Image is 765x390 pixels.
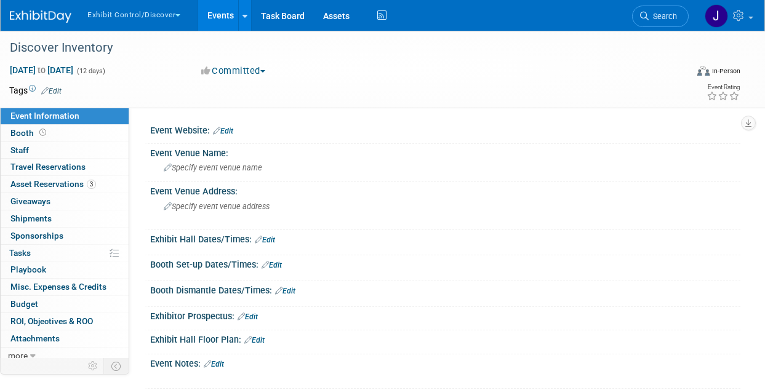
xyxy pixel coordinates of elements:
[8,351,28,360] span: more
[632,6,689,27] a: Search
[41,87,62,95] a: Edit
[1,261,129,278] a: Playbook
[10,231,63,241] span: Sponsorships
[104,358,129,374] td: Toggle Event Tabs
[1,193,129,210] a: Giveaways
[10,265,46,274] span: Playbook
[164,163,262,172] span: Specify event venue name
[37,128,49,137] span: Booth not reserved yet
[36,65,47,75] span: to
[649,12,677,21] span: Search
[1,125,129,141] a: Booth
[87,180,96,189] span: 3
[150,182,740,197] div: Event Venue Address:
[1,279,129,295] a: Misc. Expenses & Credits
[697,66,710,76] img: Format-Inperson.png
[10,316,93,326] span: ROI, Objectives & ROO
[10,333,60,343] span: Attachments
[10,10,71,23] img: ExhibitDay
[1,210,129,227] a: Shipments
[1,142,129,159] a: Staff
[197,65,270,78] button: Committed
[10,299,38,309] span: Budget
[244,336,265,344] a: Edit
[9,248,31,258] span: Tasks
[238,312,258,321] a: Edit
[204,360,224,368] a: Edit
[10,128,49,138] span: Booth
[707,84,740,90] div: Event Rating
[164,202,270,211] span: Specify event venue address
[1,176,129,193] a: Asset Reservations3
[634,64,740,82] div: Event Format
[213,127,233,135] a: Edit
[705,4,728,28] img: Jessica Luyster
[150,330,740,346] div: Exhibit Hall Floor Plan:
[10,282,106,292] span: Misc. Expenses & Credits
[82,358,104,374] td: Personalize Event Tab Strip
[150,121,740,137] div: Event Website:
[1,296,129,312] a: Budget
[1,348,129,364] a: more
[150,354,740,370] div: Event Notes:
[150,281,740,297] div: Booth Dismantle Dates/Times:
[9,65,74,76] span: [DATE] [DATE]
[275,287,295,295] a: Edit
[9,84,62,97] td: Tags
[1,159,129,175] a: Travel Reservations
[255,236,275,244] a: Edit
[10,213,52,223] span: Shipments
[10,162,86,172] span: Travel Reservations
[10,145,29,155] span: Staff
[711,66,740,76] div: In-Person
[150,144,740,159] div: Event Venue Name:
[76,67,105,75] span: (12 days)
[1,245,129,261] a: Tasks
[150,230,740,246] div: Exhibit Hall Dates/Times:
[262,261,282,269] a: Edit
[10,196,50,206] span: Giveaways
[1,228,129,244] a: Sponsorships
[6,37,678,59] div: Discover Inventory
[10,111,79,121] span: Event Information
[1,108,129,124] a: Event Information
[150,255,740,271] div: Booth Set-up Dates/Times:
[1,330,129,347] a: Attachments
[150,307,740,323] div: Exhibitor Prospectus:
[10,179,96,189] span: Asset Reservations
[1,313,129,330] a: ROI, Objectives & ROO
